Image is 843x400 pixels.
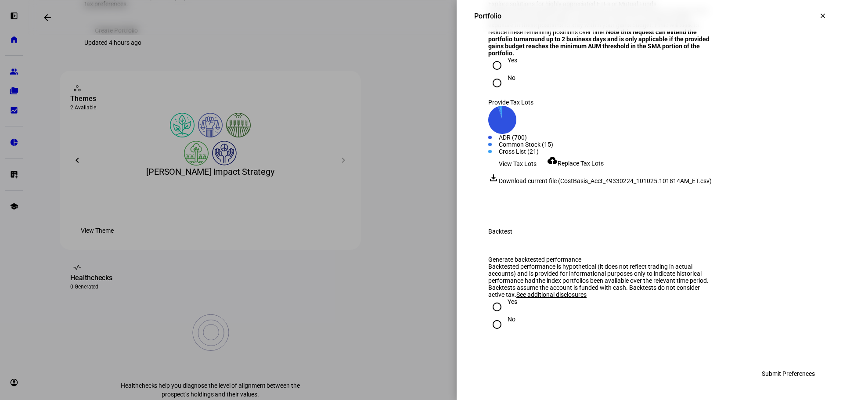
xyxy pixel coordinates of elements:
div: Yes [508,298,517,305]
b: Note this request can extend the portfolio turnaround up to 2 business days and is only applicabl... [488,29,710,57]
div: Generate backtested performance [488,256,714,263]
div: By default Ethic liquidates all ETFs and mutual funds outside your strategy, which may exceed you... [488,7,714,57]
div: Common Stock (15) [499,141,811,148]
span: Replace Tax Lots [558,160,604,167]
div: No [508,316,515,323]
button: Submit Preferences [751,365,825,382]
span: See additional disclosures [516,291,587,298]
span: View Tax Lots [499,155,537,173]
div: Cross List (21) [499,148,811,155]
div: Portfolio [474,12,501,20]
div: Backtest [488,228,512,235]
div: ADR (700) [499,134,811,141]
div: Provide Tax Lots [488,99,714,106]
mat-icon: cloud_upload [547,155,558,166]
span: Submit Preferences [762,365,815,382]
button: View Tax Lots [488,155,547,173]
div: Yes [508,57,517,64]
div: Backtested performance is hypothetical (it does not reflect trading in actual accounts) and is pr... [488,263,714,298]
mat-icon: file_download [488,173,499,183]
mat-icon: clear [819,12,827,20]
span: Download current file (CostBasis_Acct_49330224_101025.101814AM_ET.csv) [499,177,712,184]
div: No [508,74,515,81]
